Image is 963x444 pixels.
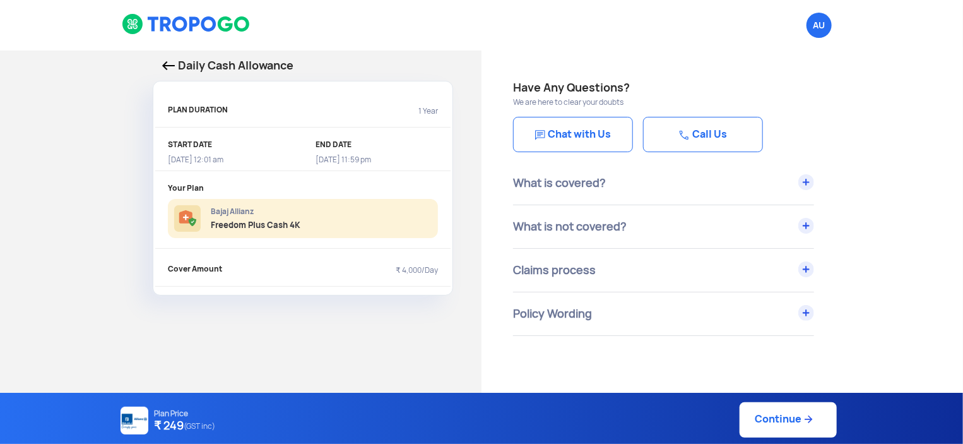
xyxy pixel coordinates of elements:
[679,130,689,140] img: Chat
[418,105,438,117] p: 1 Year
[535,130,545,140] img: Chat
[121,407,148,435] img: ic_bajajlogo.png
[168,265,222,276] p: Cover Amount
[184,418,216,435] span: (GST inc)
[396,265,438,276] p: ₹ 4,000/Day
[211,205,300,218] div: Bajaj Allianz
[513,292,814,335] div: Policy Wording
[513,79,931,97] h4: Have Any Questions?
[643,117,763,152] a: Call Us
[162,57,444,75] p: Daily Cash Allowance
[316,140,438,149] p: END DATE
[802,413,815,426] img: ic_arrow_forward_blue.svg
[168,140,290,149] p: START DATE
[513,205,814,248] div: What is not covered?
[513,97,931,108] p: We are here to clear your doubts
[513,117,633,152] a: Chat with Us
[168,184,438,193] p: Your Plan
[168,153,290,167] div: [DATE] 12:01 am
[740,402,837,438] a: Continue
[155,418,216,435] h4: ₹ 249
[806,13,832,38] span: Anonymous User
[155,409,216,418] p: Plan Price
[316,153,438,167] div: [DATE] 11:59 pm
[168,105,228,117] p: PLAN DURATION
[513,249,814,292] div: Claims process
[211,219,300,232] div: Freedom Plus Cash 4K
[174,205,201,232] img: ic_plan2.png
[162,61,175,70] img: Back
[513,162,814,205] div: What is covered?
[122,13,251,35] img: logoHeader.svg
